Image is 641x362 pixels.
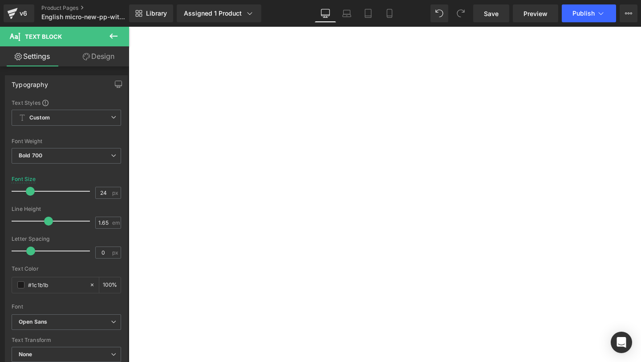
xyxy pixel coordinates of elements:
[19,318,47,326] i: Open Sans
[315,4,336,22] a: Desktop
[430,4,448,22] button: Undo
[12,206,121,212] div: Line Height
[523,9,548,18] span: Preview
[41,4,144,12] a: Product Pages
[112,250,120,255] span: px
[19,351,32,358] b: None
[12,266,121,272] div: Text Color
[12,76,48,88] div: Typography
[146,9,167,17] span: Library
[12,236,121,242] div: Letter Spacing
[12,304,121,310] div: Font
[336,4,357,22] a: Laptop
[611,332,632,353] div: Open Intercom Messenger
[184,9,254,18] div: Assigned 1 Product
[4,4,34,22] a: v6
[28,280,85,290] input: Color
[18,8,29,19] div: v6
[66,46,131,66] a: Design
[19,152,42,159] b: Bold 700
[25,33,62,40] span: Text Block
[41,13,127,21] span: English micro-new-pp-with-gifts
[562,4,616,22] button: Publish
[29,114,50,122] b: Custom
[452,4,470,22] button: Redo
[12,176,36,182] div: Font Size
[620,4,637,22] button: More
[112,220,120,226] span: em
[112,190,120,196] span: px
[12,99,121,106] div: Text Styles
[129,4,173,22] a: New Library
[379,4,400,22] a: Mobile
[484,9,499,18] span: Save
[572,10,595,17] span: Publish
[99,277,121,293] div: %
[12,337,121,343] div: Text Transform
[12,138,121,144] div: Font Weight
[357,4,379,22] a: Tablet
[513,4,558,22] a: Preview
